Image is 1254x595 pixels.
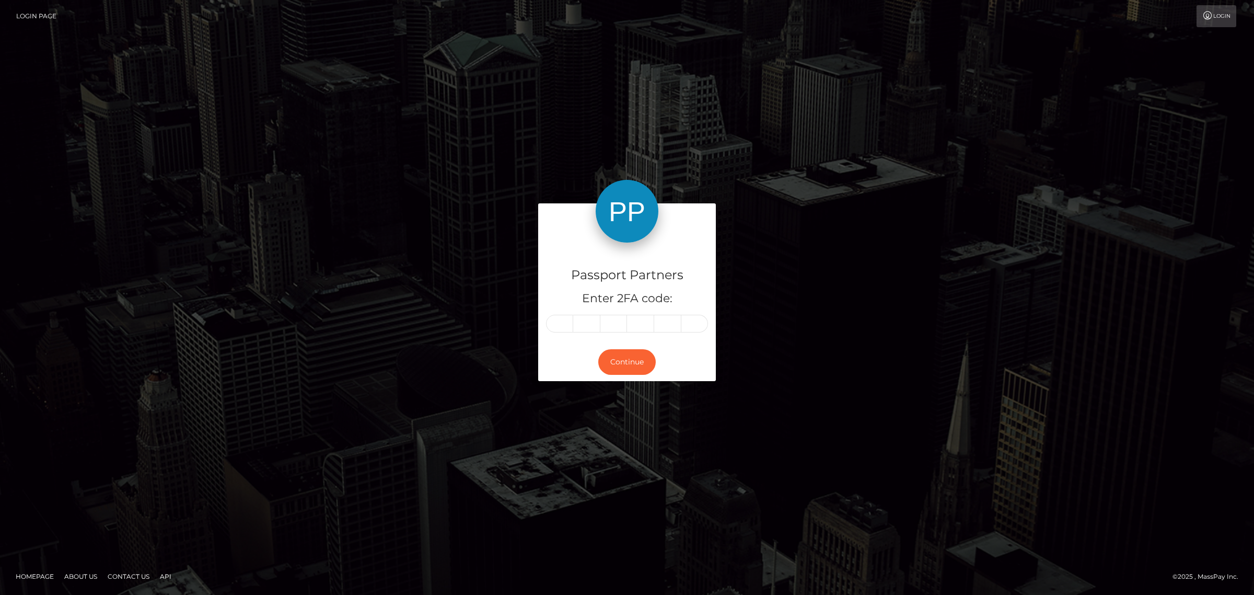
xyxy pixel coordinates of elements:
button: Continue [598,349,656,375]
h4: Passport Partners [546,266,708,284]
a: Homepage [11,568,58,585]
a: Login [1197,5,1236,27]
a: Contact Us [103,568,154,585]
div: © 2025 , MassPay Inc. [1172,571,1246,582]
a: API [156,568,176,585]
img: Passport Partners [596,180,658,243]
a: Login Page [16,5,56,27]
a: About Us [60,568,101,585]
h5: Enter 2FA code: [546,291,708,307]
